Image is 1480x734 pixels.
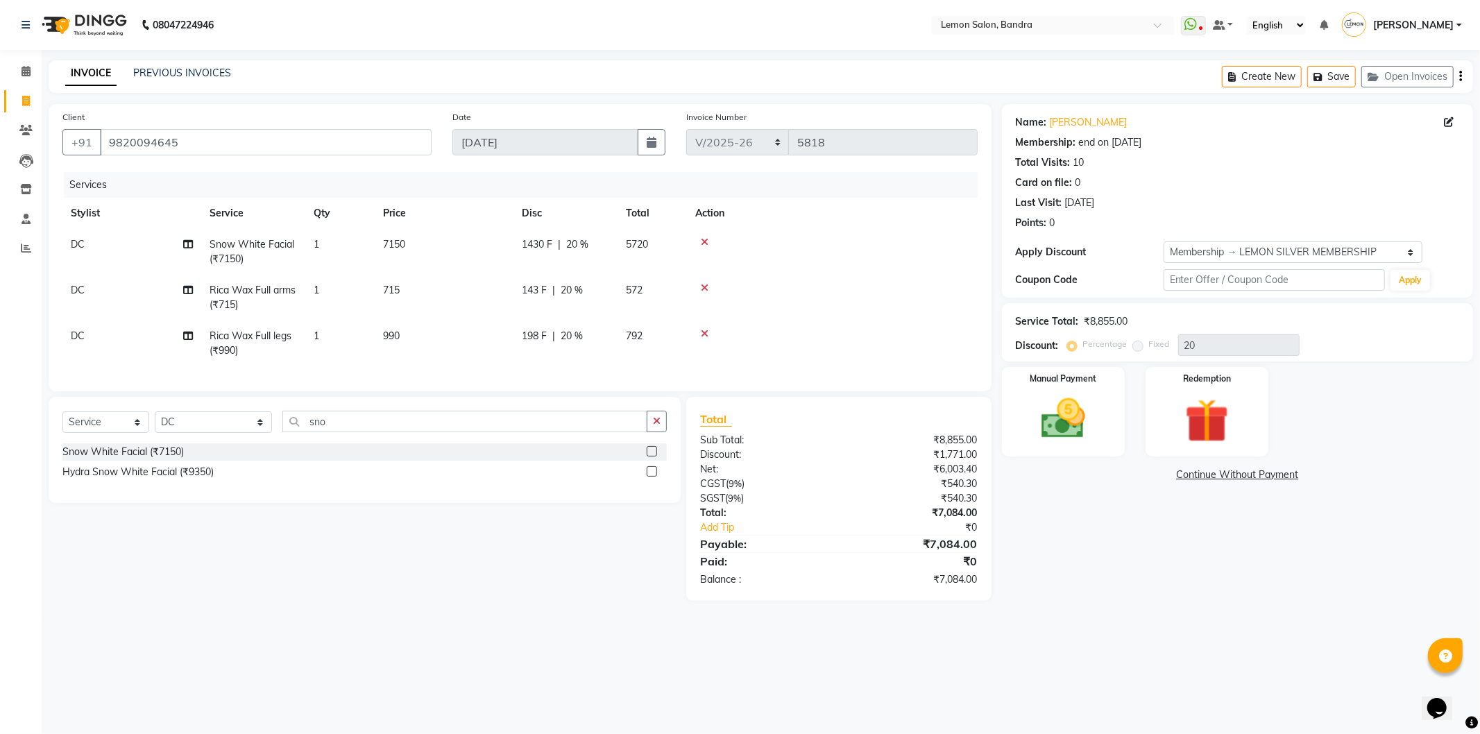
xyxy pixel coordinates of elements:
span: DC [71,238,85,250]
div: Balance : [690,572,839,587]
span: 9% [729,478,742,489]
span: DC [71,330,85,342]
div: Coupon Code [1016,273,1164,287]
div: ₹6,003.40 [839,462,988,477]
div: Net: [690,462,839,477]
div: end on [DATE] [1079,135,1142,150]
span: 9% [728,493,741,504]
span: 20 % [561,283,583,298]
div: Discount: [690,447,839,462]
div: Card on file: [1016,176,1073,190]
th: Service [201,198,305,229]
span: 198 F [522,329,547,343]
a: PREVIOUS INVOICES [133,67,231,79]
th: Total [618,198,687,229]
div: Services [64,172,988,198]
button: Create New [1222,66,1302,87]
input: Enter Offer / Coupon Code [1164,269,1386,291]
label: Client [62,111,85,123]
a: Continue Without Payment [1005,468,1470,482]
div: Name: [1016,115,1047,130]
div: Discount: [1016,339,1059,353]
div: Snow White Facial (₹7150) [62,445,184,459]
a: [PERSON_NAME] [1050,115,1128,130]
th: Action [687,198,978,229]
div: 10 [1073,155,1085,170]
div: Points: [1016,216,1047,230]
div: Last Visit: [1016,196,1062,210]
span: 5720 [626,238,648,250]
th: Price [375,198,513,229]
span: Total [700,412,732,427]
button: +91 [62,129,101,155]
span: 1 [314,284,319,296]
div: ₹8,855.00 [1085,314,1128,329]
th: Disc [513,198,618,229]
span: | [552,329,555,343]
div: ( ) [690,477,839,491]
span: 1430 F [522,237,552,252]
button: Apply [1390,270,1430,291]
div: Membership: [1016,135,1076,150]
iframe: chat widget [1422,678,1466,720]
div: ₹540.30 [839,491,988,506]
div: Apply Discount [1016,245,1164,259]
div: Total: [690,506,839,520]
div: ₹7,084.00 [839,506,988,520]
button: Save [1307,66,1356,87]
span: 572 [626,284,643,296]
div: ₹0 [864,520,988,535]
label: Fixed [1149,338,1170,350]
div: [DATE] [1065,196,1095,210]
img: _cash.svg [1028,393,1099,444]
div: ₹8,855.00 [839,433,988,447]
a: INVOICE [65,61,117,86]
div: Hydra Snow White Facial (₹9350) [62,465,214,479]
th: Qty [305,198,375,229]
div: Sub Total: [690,433,839,447]
span: 990 [383,330,400,342]
a: Add Tip [690,520,864,535]
span: DC [71,284,85,296]
input: Search or Scan [282,411,647,432]
span: | [558,237,561,252]
label: Manual Payment [1030,373,1096,385]
span: 20 % [566,237,588,252]
div: 0 [1075,176,1081,190]
span: 20 % [561,329,583,343]
div: ₹0 [839,553,988,570]
span: 1 [314,238,319,250]
span: [PERSON_NAME] [1373,18,1454,33]
span: 7150 [383,238,405,250]
b: 08047224946 [153,6,214,44]
div: 0 [1050,216,1055,230]
div: ₹540.30 [839,477,988,491]
div: Total Visits: [1016,155,1071,170]
label: Invoice Number [686,111,747,123]
span: Rica Wax Full legs (₹990) [210,330,291,357]
div: Payable: [690,536,839,552]
label: Date [452,111,471,123]
div: ( ) [690,491,839,506]
span: CGST [700,477,726,490]
span: Rica Wax Full arms (₹715) [210,284,296,311]
button: Open Invoices [1361,66,1454,87]
span: 792 [626,330,643,342]
span: 715 [383,284,400,296]
span: SGST [700,492,725,504]
img: logo [35,6,130,44]
span: Snow White Facial (₹7150) [210,238,294,265]
div: ₹7,084.00 [839,536,988,552]
span: | [552,283,555,298]
div: Service Total: [1016,314,1079,329]
span: 1 [314,330,319,342]
img: _gift.svg [1171,393,1243,448]
div: ₹7,084.00 [839,572,988,587]
span: 143 F [522,283,547,298]
div: Paid: [690,553,839,570]
label: Percentage [1083,338,1128,350]
img: Jyoti Grijesh Rao [1342,12,1366,37]
div: ₹1,771.00 [839,447,988,462]
input: Search by Name/Mobile/Email/Code [100,129,432,155]
label: Redemption [1183,373,1231,385]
